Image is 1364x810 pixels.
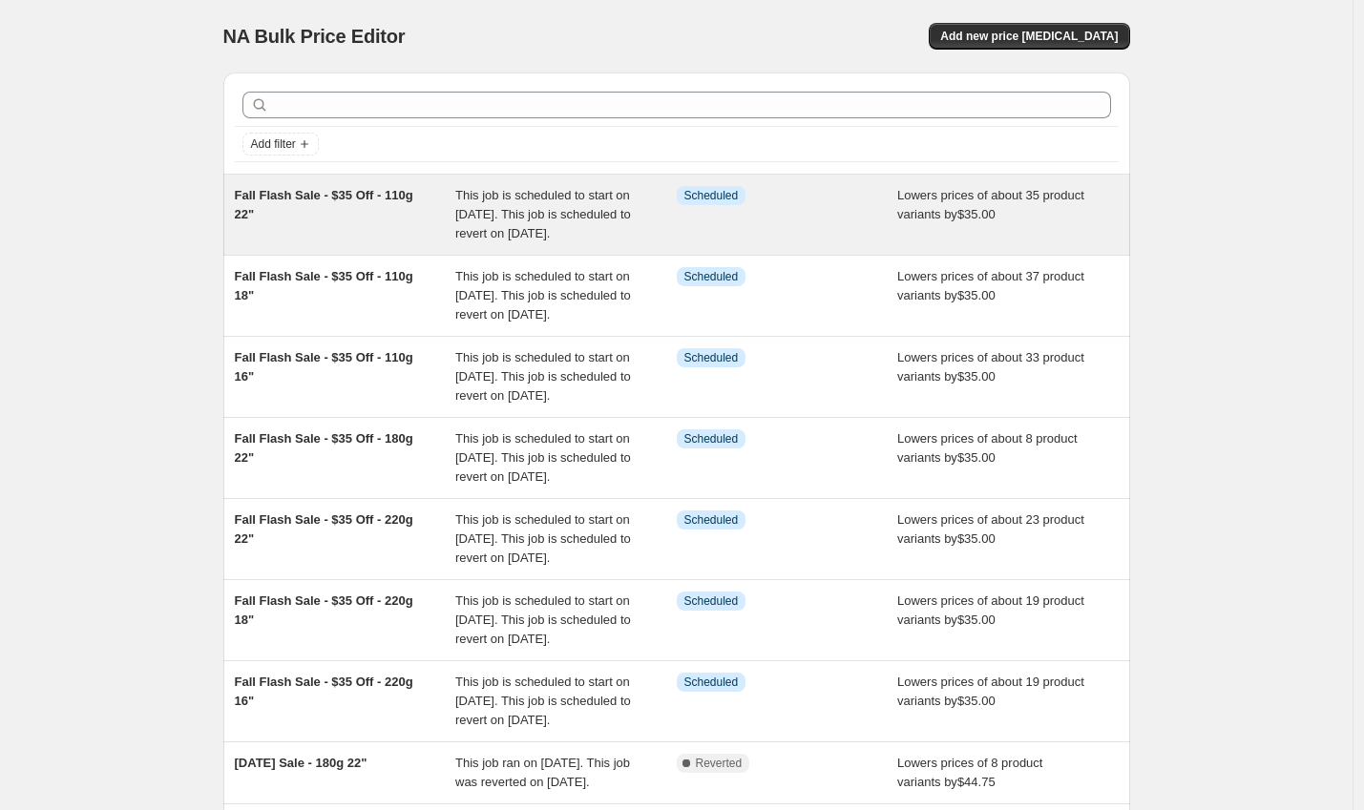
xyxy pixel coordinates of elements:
span: $35.00 [957,207,996,221]
span: $44.75 [957,775,996,789]
span: This job is scheduled to start on [DATE]. This job is scheduled to revert on [DATE]. [455,512,631,565]
span: This job is scheduled to start on [DATE]. This job is scheduled to revert on [DATE]. [455,188,631,240]
span: Fall Flash Sale - $35 Off - 110g 18" [235,269,413,302]
span: Fall Flash Sale - $35 Off - 180g 22" [235,431,413,465]
span: Scheduled [684,188,739,203]
span: $35.00 [957,694,996,708]
span: Scheduled [684,431,739,447]
span: Lowers prices of about 33 product variants by [897,350,1084,384]
span: NA Bulk Price Editor [223,26,406,47]
span: $35.00 [957,288,996,302]
button: Add new price [MEDICAL_DATA] [929,23,1129,50]
span: Lowers prices of 8 product variants by [897,756,1042,789]
span: Add new price [MEDICAL_DATA] [940,29,1118,44]
span: Lowers prices of about 8 product variants by [897,431,1078,465]
span: Fall Flash Sale - $35 Off - 110g 16" [235,350,413,384]
span: This job is scheduled to start on [DATE]. This job is scheduled to revert on [DATE]. [455,593,631,646]
span: Scheduled [684,593,739,609]
span: This job is scheduled to start on [DATE]. This job is scheduled to revert on [DATE]. [455,269,631,322]
span: $35.00 [957,369,996,384]
span: Lowers prices of about 23 product variants by [897,512,1084,546]
span: $35.00 [957,450,996,465]
span: Lowers prices of about 37 product variants by [897,269,1084,302]
span: Scheduled [684,512,739,528]
span: Lowers prices of about 35 product variants by [897,188,1084,221]
span: Fall Flash Sale - $35 Off - 220g 16" [235,675,413,708]
span: [DATE] Sale - 180g 22" [235,756,367,770]
span: Lowers prices of about 19 product variants by [897,675,1084,708]
span: Scheduled [684,675,739,690]
span: This job ran on [DATE]. This job was reverted on [DATE]. [455,756,630,789]
span: Fall Flash Sale - $35 Off - 110g 22" [235,188,413,221]
span: $35.00 [957,613,996,627]
span: Scheduled [684,269,739,284]
span: Scheduled [684,350,739,365]
span: Fall Flash Sale - $35 Off - 220g 18" [235,593,413,627]
span: This job is scheduled to start on [DATE]. This job is scheduled to revert on [DATE]. [455,431,631,484]
span: This job is scheduled to start on [DATE]. This job is scheduled to revert on [DATE]. [455,675,631,727]
span: Reverted [696,756,743,771]
span: $35.00 [957,531,996,546]
button: Add filter [242,133,319,156]
span: Lowers prices of about 19 product variants by [897,593,1084,627]
span: Add filter [251,136,296,152]
span: Fall Flash Sale - $35 Off - 220g 22" [235,512,413,546]
span: This job is scheduled to start on [DATE]. This job is scheduled to revert on [DATE]. [455,350,631,403]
